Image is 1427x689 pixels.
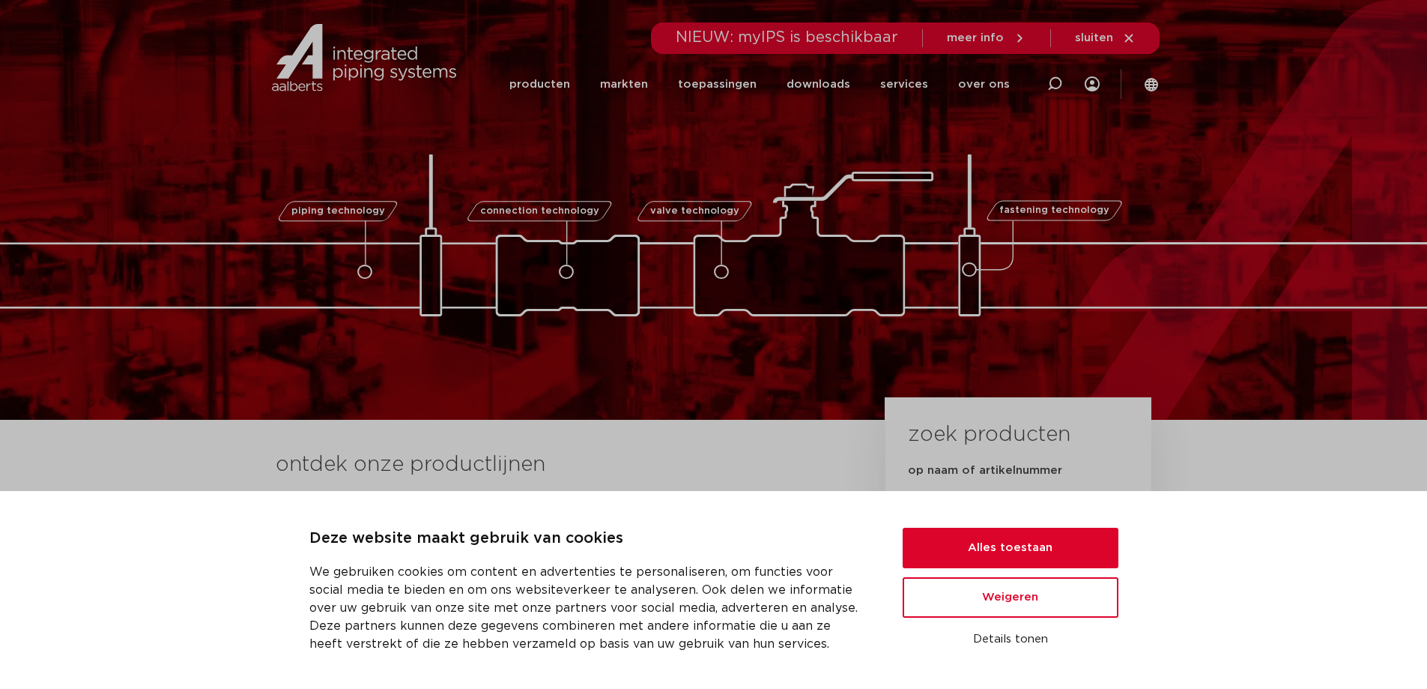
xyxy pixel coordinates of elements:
a: producten [509,54,570,115]
span: NIEUW: myIPS is beschikbaar [676,30,898,45]
nav: Menu [509,54,1010,115]
span: fastening technology [999,206,1109,216]
span: connection technology [479,206,599,216]
a: services [880,54,928,115]
div: my IPS [1085,54,1100,115]
span: meer info [947,32,1004,43]
h3: ontdek onze productlijnen [276,450,834,480]
button: Alles toestaan [903,528,1118,568]
span: piping technology [291,206,385,216]
a: downloads [787,54,850,115]
a: markten [600,54,648,115]
a: sluiten [1075,31,1136,45]
a: over ons [958,54,1010,115]
label: op naam of artikelnummer [908,463,1062,478]
a: toepassingen [678,54,757,115]
h3: zoek producten [908,420,1070,450]
p: We gebruiken cookies om content en advertenties te personaliseren, om functies voor social media ... [309,563,867,653]
button: Details tonen [903,627,1118,652]
span: sluiten [1075,32,1113,43]
button: Weigeren [903,577,1118,618]
span: valve technology [650,206,739,216]
p: Deze website maakt gebruik van cookies [309,527,867,551]
a: meer info [947,31,1026,45]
